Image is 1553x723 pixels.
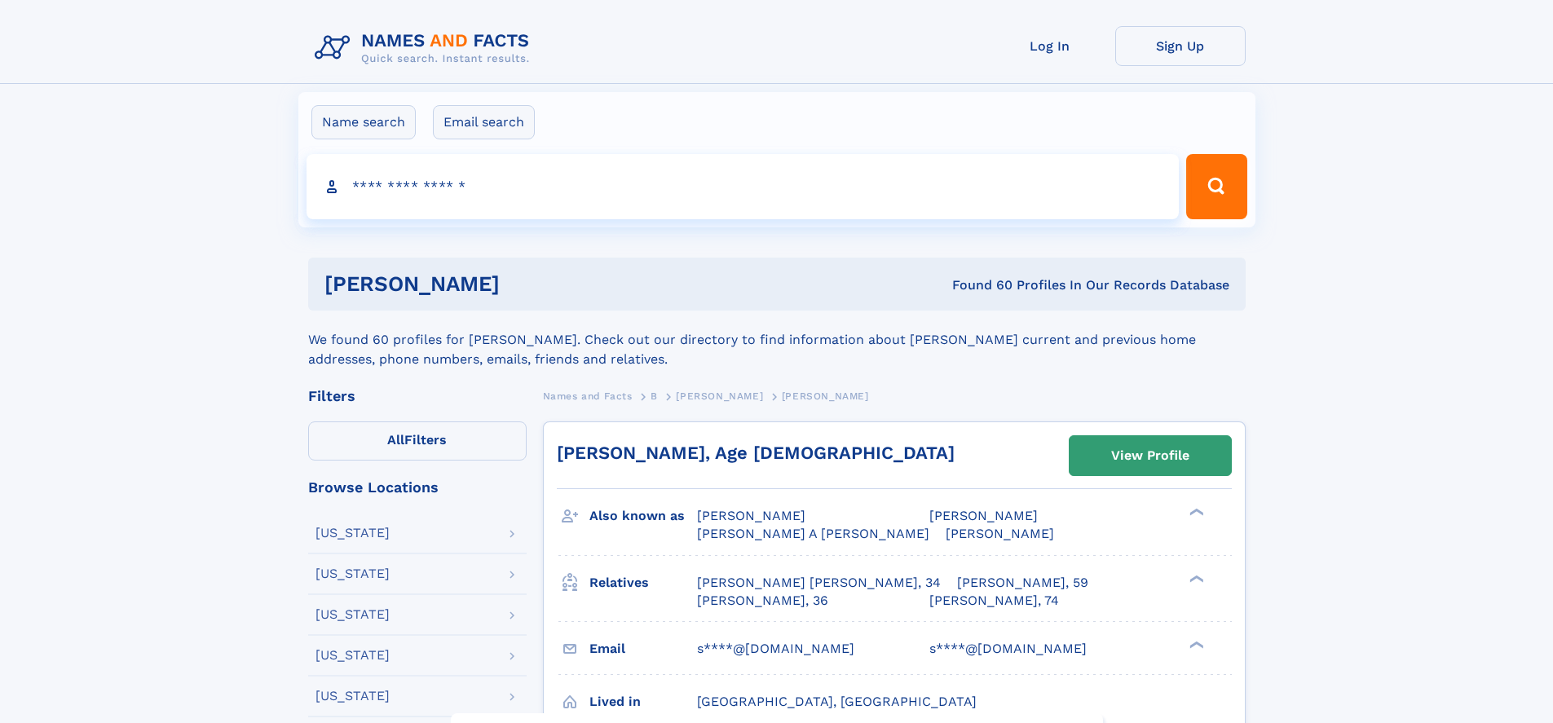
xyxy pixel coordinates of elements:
h3: Email [589,635,697,663]
span: [PERSON_NAME] [697,508,805,523]
a: [PERSON_NAME], 59 [957,574,1088,592]
a: [PERSON_NAME], 74 [929,592,1059,610]
div: [US_STATE] [315,527,390,540]
div: [US_STATE] [315,690,390,703]
label: Email search [433,105,535,139]
div: We found 60 profiles for [PERSON_NAME]. Check out our directory to find information about [PERSON... [308,311,1246,369]
span: [PERSON_NAME] [782,390,869,402]
input: search input [307,154,1180,219]
div: ❯ [1185,507,1205,518]
img: Logo Names and Facts [308,26,543,70]
div: Found 60 Profiles In Our Records Database [726,276,1229,294]
span: [PERSON_NAME] [676,390,763,402]
a: [PERSON_NAME], Age [DEMOGRAPHIC_DATA] [557,443,955,463]
a: Sign Up [1115,26,1246,66]
h1: [PERSON_NAME] [324,274,726,294]
a: Names and Facts [543,386,633,406]
span: [GEOGRAPHIC_DATA], [GEOGRAPHIC_DATA] [697,694,977,709]
div: [US_STATE] [315,567,390,580]
a: [PERSON_NAME], 36 [697,592,828,610]
div: Filters [308,389,527,403]
span: B [651,390,658,402]
div: ❯ [1185,573,1205,584]
div: [US_STATE] [315,649,390,662]
h3: Relatives [589,569,697,597]
label: Name search [311,105,416,139]
div: Browse Locations [308,480,527,495]
a: [PERSON_NAME] [676,386,763,406]
span: All [387,432,404,447]
a: Log In [985,26,1115,66]
label: Filters [308,421,527,461]
h3: Lived in [589,688,697,716]
div: [US_STATE] [315,608,390,621]
button: Search Button [1186,154,1246,219]
span: [PERSON_NAME] [946,526,1054,541]
a: View Profile [1070,436,1231,475]
div: View Profile [1111,437,1189,474]
span: [PERSON_NAME] [929,508,1038,523]
a: B [651,386,658,406]
div: ❯ [1185,639,1205,650]
a: [PERSON_NAME] [PERSON_NAME], 34 [697,574,941,592]
span: [PERSON_NAME] A [PERSON_NAME] [697,526,929,541]
h3: Also known as [589,502,697,530]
